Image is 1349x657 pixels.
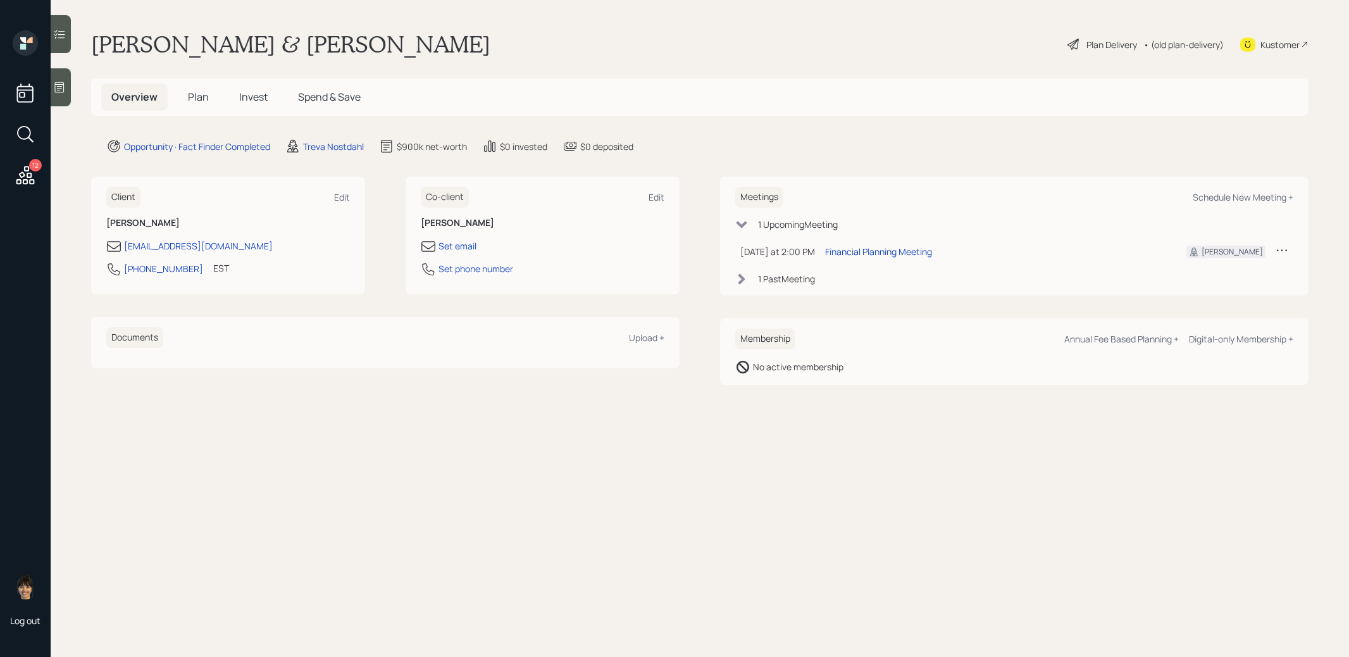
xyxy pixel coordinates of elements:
[239,90,268,104] span: Invest
[438,239,476,253] div: Set email
[1202,246,1263,258] div: [PERSON_NAME]
[124,239,273,253] div: [EMAIL_ADDRESS][DOMAIN_NAME]
[10,615,40,627] div: Log out
[735,328,795,349] h6: Membership
[13,574,38,599] img: treva-nostdahl-headshot.png
[758,218,838,231] div: 1 Upcoming Meeting
[421,187,469,208] h6: Co-client
[188,90,209,104] span: Plan
[111,90,158,104] span: Overview
[740,245,815,258] div: [DATE] at 2:00 PM
[213,261,229,275] div: EST
[421,218,664,228] h6: [PERSON_NAME]
[1064,333,1179,345] div: Annual Fee Based Planning +
[758,272,815,285] div: 1 Past Meeting
[1260,38,1300,51] div: Kustomer
[106,327,163,348] h6: Documents
[106,218,350,228] h6: [PERSON_NAME]
[753,360,843,373] div: No active membership
[124,140,270,153] div: Opportunity · Fact Finder Completed
[500,140,547,153] div: $0 invested
[438,262,513,275] div: Set phone number
[1086,38,1137,51] div: Plan Delivery
[580,140,633,153] div: $0 deposited
[334,191,350,203] div: Edit
[298,90,361,104] span: Spend & Save
[303,140,364,153] div: Treva Nostdahl
[1193,191,1293,203] div: Schedule New Meeting +
[397,140,467,153] div: $900k net-worth
[735,187,783,208] h6: Meetings
[629,332,664,344] div: Upload +
[29,159,42,172] div: 12
[649,191,664,203] div: Edit
[106,187,140,208] h6: Client
[1143,38,1224,51] div: • (old plan-delivery)
[91,30,490,58] h1: [PERSON_NAME] & [PERSON_NAME]
[1189,333,1293,345] div: Digital-only Membership +
[825,245,932,258] div: Financial Planning Meeting
[124,262,203,275] div: [PHONE_NUMBER]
